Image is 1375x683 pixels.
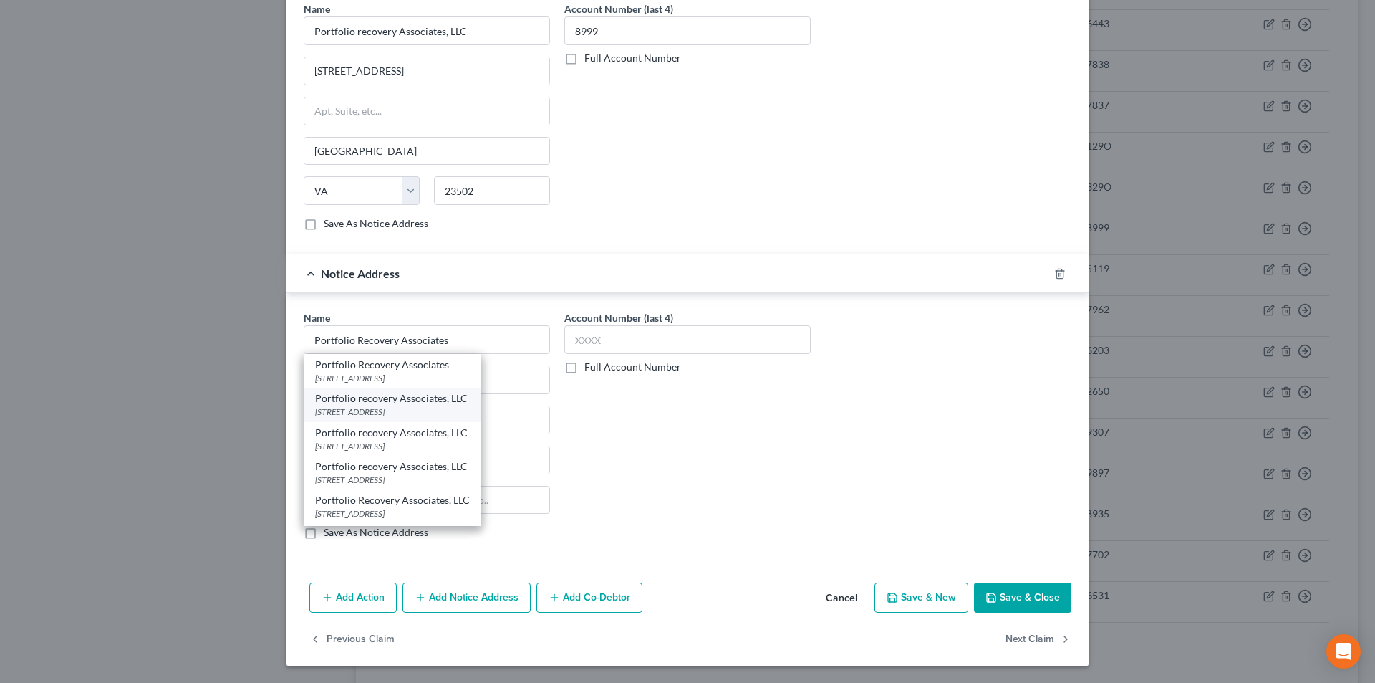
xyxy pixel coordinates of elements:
button: Add Notice Address [402,583,531,613]
div: Portfolio recovery Associates, LLC [315,459,470,474]
div: Portfolio Recovery Associates, LLC [315,493,470,507]
input: Enter zip.. [434,486,550,515]
div: [STREET_ADDRESS] [315,406,470,418]
input: XXXX [564,16,811,45]
div: Portfolio recovery Associates, LLC [315,391,470,406]
span: Name [304,3,330,15]
button: Previous Claim [309,624,395,654]
label: Full Account Number [584,51,681,65]
button: Add Co-Debtor [536,583,642,613]
span: Name [304,312,330,324]
button: Add Action [309,583,397,613]
button: Save & Close [974,583,1071,613]
input: Search by name... [304,16,550,45]
label: Full Account Number [584,360,681,374]
button: Save & New [874,583,968,613]
input: Enter zip.. [434,176,550,205]
label: Account Number (last 4) [564,310,673,325]
label: Save As Notice Address [324,525,428,540]
div: Open Intercom Messenger [1326,634,1361,669]
div: Portfolio recovery Associates, LLC [315,426,470,440]
button: Next Claim [1005,624,1071,654]
div: Portfolio Recovery Associates [315,358,470,372]
div: [STREET_ADDRESS] [315,440,470,452]
div: [STREET_ADDRESS] [315,474,470,486]
input: Apt, Suite, etc... [304,97,549,125]
input: Enter city... [304,138,549,165]
button: Cancel [814,584,869,613]
span: Notice Address [321,267,400,280]
div: [STREET_ADDRESS] [315,507,470,520]
label: Save As Notice Address [324,216,428,231]
div: [STREET_ADDRESS] [315,372,470,384]
label: Account Number (last 4) [564,1,673,16]
input: XXXX [564,325,811,354]
input: Search by name... [304,325,550,354]
input: Enter address... [304,57,549,85]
